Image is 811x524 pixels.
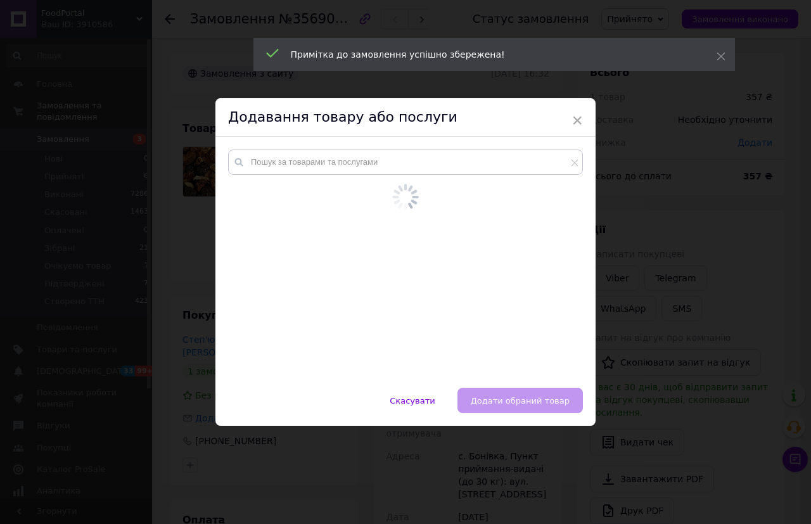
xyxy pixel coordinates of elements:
[572,110,583,131] span: ×
[215,98,596,137] div: Додавання товару або послуги
[376,388,448,413] button: Скасувати
[291,48,685,61] div: Примітка до замовлення успішно збережена!
[390,396,435,406] span: Скасувати
[228,150,583,175] input: Пошук за товарами та послугами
